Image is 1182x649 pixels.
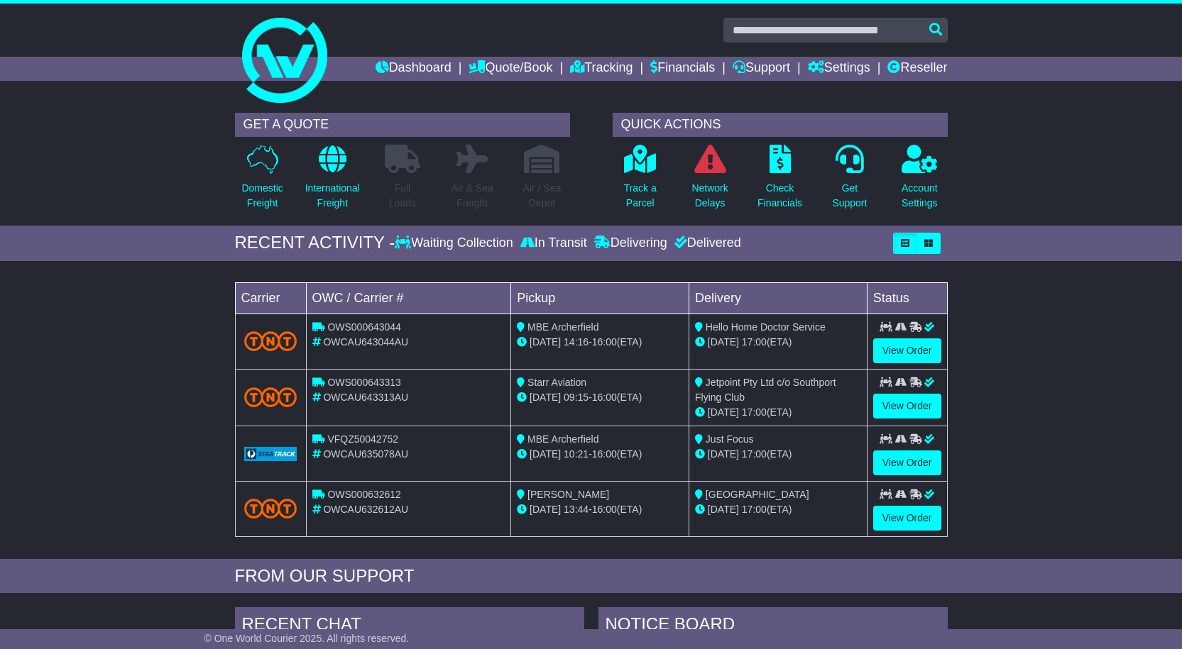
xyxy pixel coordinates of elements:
[527,433,598,445] span: MBE Archerfield
[323,504,408,515] span: OWCAU632612AU
[901,144,939,218] a: AccountSettings
[708,504,739,515] span: [DATE]
[691,144,728,218] a: NetworkDelays
[323,448,408,460] span: OWCAU635078AU
[530,448,561,460] span: [DATE]
[523,181,562,211] p: Air / Sea Depot
[695,447,861,462] div: (ETA)
[873,394,941,418] a: View Order
[244,499,297,518] img: TNT_Domestic.png
[887,57,947,81] a: Reseller
[305,144,361,218] a: InternationalFreight
[757,144,803,218] a: CheckFinancials
[831,144,868,218] a: GetSupport
[691,181,728,211] p: Network Delays
[517,502,683,517] div: - (ETA)
[235,566,948,587] div: FROM OUR SUPPORT
[708,448,739,460] span: [DATE]
[452,181,493,211] p: Air & Sea Freight
[867,282,947,314] td: Status
[742,406,767,418] span: 17:00
[376,57,452,81] a: Dashboard
[706,321,826,333] span: Hello Home Doctor Service
[244,447,297,461] img: GetCarrierServiceLogo
[235,233,395,253] div: RECENT ACTIVITY -
[327,377,401,388] span: OWS000643313
[323,336,408,348] span: OWCAU643044AU
[832,181,867,211] p: Get Support
[706,433,754,445] span: Just Focus
[757,181,802,211] p: Check Financials
[530,504,561,515] span: [DATE]
[564,336,589,348] span: 14:16
[808,57,870,81] a: Settings
[323,392,408,403] span: OWCAU643313AU
[873,338,941,363] a: View Order
[650,57,715,81] a: Financials
[564,392,589,403] span: 09:15
[385,181,420,211] p: Full Loads
[706,489,809,500] span: [GEOGRAPHIC_DATA]
[689,282,867,314] td: Delivery
[327,489,401,500] span: OWS000632612
[244,387,297,406] img: TNT_Domestic.png
[305,181,360,211] p: International Freight
[530,336,561,348] span: [DATE]
[742,504,767,515] span: 17:00
[873,506,941,531] a: View Order
[527,489,609,500] span: [PERSON_NAME]
[613,113,948,137] div: QUICK ACTIONS
[327,433,398,445] span: VFQZ50042752
[204,633,410,644] span: © One World Courier 2025. All rights reserved.
[564,504,589,515] span: 13:44
[695,502,861,517] div: (ETA)
[527,377,586,388] span: Starr Aviation
[708,406,739,418] span: [DATE]
[327,321,401,333] span: OWS000643044
[598,607,948,645] div: NOTICE BOARD
[517,447,683,462] div: - (ETA)
[469,57,552,81] a: Quote/Book
[695,377,836,403] span: Jetpoint Pty Ltd c/o Southport Flying Club
[241,181,283,211] p: Domestic Freight
[592,448,617,460] span: 16:00
[591,235,671,251] div: Delivering
[708,336,739,348] span: [DATE]
[235,607,584,645] div: RECENT CHAT
[564,448,589,460] span: 10:21
[517,390,683,405] div: - (ETA)
[235,282,306,314] td: Carrier
[306,282,511,314] td: OWC / Carrier #
[530,392,561,403] span: [DATE]
[511,282,689,314] td: Pickup
[671,235,741,251] div: Delivered
[742,336,767,348] span: 17:00
[873,450,941,475] a: View Order
[527,321,598,333] span: MBE Archerfield
[395,235,516,251] div: Waiting Collection
[742,448,767,460] span: 17:00
[695,405,861,420] div: (ETA)
[517,335,683,350] div: - (ETA)
[570,57,633,81] a: Tracking
[241,144,283,218] a: DomesticFreight
[902,181,938,211] p: Account Settings
[244,331,297,350] img: TNT_Domestic.png
[592,392,617,403] span: 16:00
[623,144,657,218] a: Track aParcel
[517,235,591,251] div: In Transit
[592,504,617,515] span: 16:00
[695,335,861,350] div: (ETA)
[733,57,790,81] a: Support
[235,113,570,137] div: GET A QUOTE
[592,336,617,348] span: 16:00
[624,181,657,211] p: Track a Parcel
